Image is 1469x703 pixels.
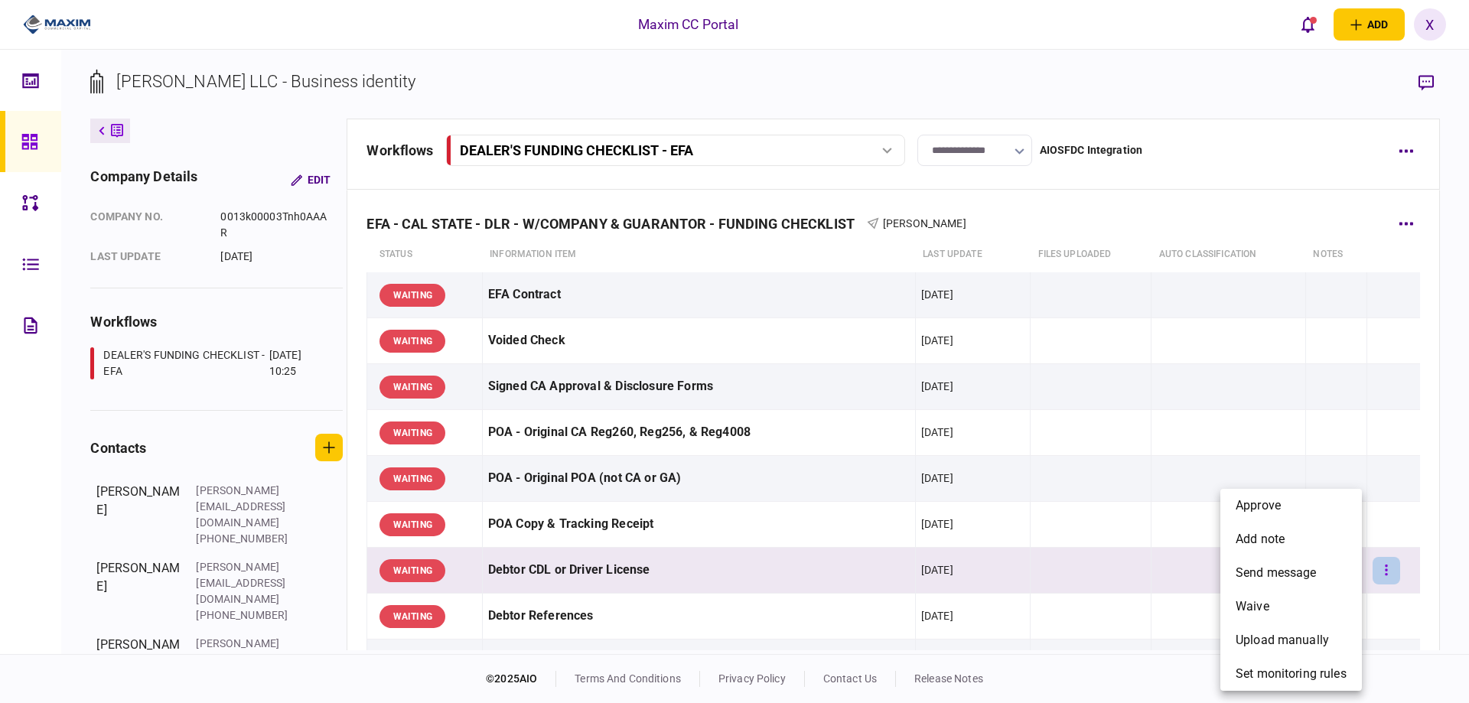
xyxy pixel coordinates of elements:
[1236,597,1269,616] span: waive
[1236,564,1317,582] span: send message
[1236,665,1347,683] span: set monitoring rules
[1236,530,1285,548] span: add note
[1236,631,1329,649] span: upload manually
[1236,496,1281,515] span: approve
